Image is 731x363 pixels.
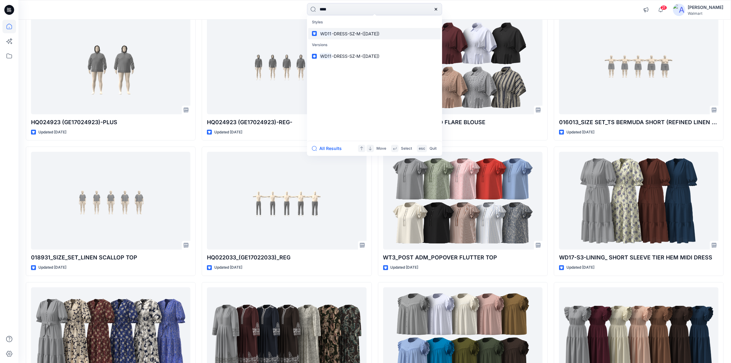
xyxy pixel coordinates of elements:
[319,53,332,60] mark: WD11
[383,118,542,127] p: TS209_ ADM_FIT AND FLARE BLOUSE
[207,17,366,114] a: HQ024923 (GE17024923)-REG-
[312,145,346,152] button: All Results
[38,129,66,136] p: Updated [DATE]
[559,152,718,250] a: WD17-S3-LINING_ SHORT SLEEVE TIER HEM MIDI DRESS
[688,11,723,16] div: Walmart
[383,17,542,114] a: TS209_ ADM_FIT AND FLARE BLOUSE
[31,118,190,127] p: HQ024923 (GE17024923)-PLUS
[566,129,594,136] p: Updated [DATE]
[214,264,242,271] p: Updated [DATE]
[559,118,718,127] p: 016013_SIZE SET_TS BERMUDA SHORT (REFINED LINEN SHORT)
[31,253,190,262] p: 018931_SIZE_SET_LINEN SCALLOP TOP
[308,28,441,39] a: WD11-DRESS-SZ-M-([DATE])
[38,264,66,271] p: Updated [DATE]
[401,145,412,152] p: Select
[688,4,723,11] div: [PERSON_NAME]
[214,129,242,136] p: Updated [DATE]
[430,145,437,152] p: Quit
[383,152,542,250] a: WT3_POST ADM_POPOVER FLUTTER TOP
[207,253,366,262] p: HQ022033_(GE17022033)_REG
[31,17,190,114] a: HQ024923 (GE17024923)-PLUS
[308,50,441,62] a: WD11-DRESS-SZ-M-([DATE])
[673,4,685,16] img: avatar
[419,145,425,152] p: esc
[660,5,667,10] span: 21
[319,30,332,37] mark: WD11
[383,253,542,262] p: WT3_POST ADM_POPOVER FLUTTER TOP
[559,17,718,114] a: 016013_SIZE SET_TS BERMUDA SHORT (REFINED LINEN SHORT)
[207,118,366,127] p: HQ024923 (GE17024923)-REG-
[332,53,380,59] span: -DRESS-SZ-M-([DATE])
[391,264,418,271] p: Updated [DATE]
[566,264,594,271] p: Updated [DATE]
[308,39,441,51] p: Versions
[559,253,718,262] p: WD17-S3-LINING_ SHORT SLEEVE TIER HEM MIDI DRESS
[376,145,386,152] p: Move
[308,17,441,28] p: Styles
[332,31,380,36] span: -DRESS-SZ-M-([DATE])
[31,152,190,250] a: 018931_SIZE_SET_LINEN SCALLOP TOP
[207,152,366,250] a: HQ022033_(GE17022033)_REG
